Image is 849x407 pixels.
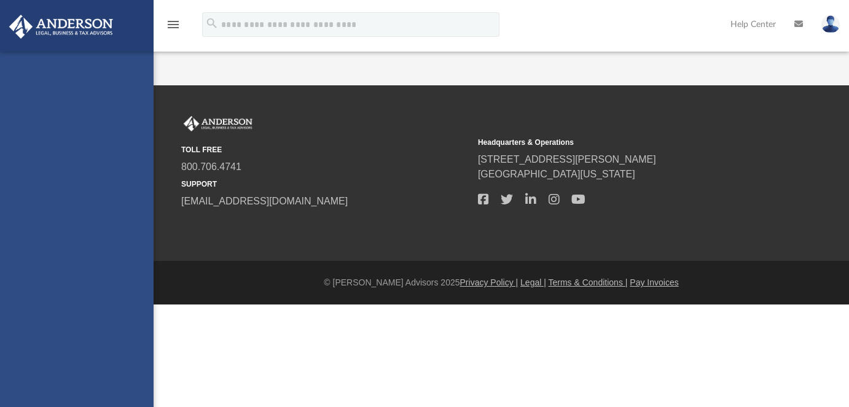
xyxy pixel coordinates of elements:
i: search [205,17,219,30]
a: Pay Invoices [630,277,678,287]
img: Anderson Advisors Platinum Portal [181,116,255,132]
a: Terms & Conditions | [549,277,628,287]
div: © [PERSON_NAME] Advisors 2025 [154,276,849,289]
a: 800.706.4741 [181,161,241,172]
small: TOLL FREE [181,144,469,155]
small: SUPPORT [181,179,469,190]
a: [EMAIL_ADDRESS][DOMAIN_NAME] [181,196,348,206]
small: Headquarters & Operations [478,137,766,148]
i: menu [166,17,181,32]
a: [GEOGRAPHIC_DATA][US_STATE] [478,169,635,179]
a: [STREET_ADDRESS][PERSON_NAME] [478,154,656,165]
a: menu [166,23,181,32]
a: Legal | [520,277,546,287]
a: Privacy Policy | [460,277,518,287]
img: Anderson Advisors Platinum Portal [6,15,117,39]
img: User Pic [821,15,840,33]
